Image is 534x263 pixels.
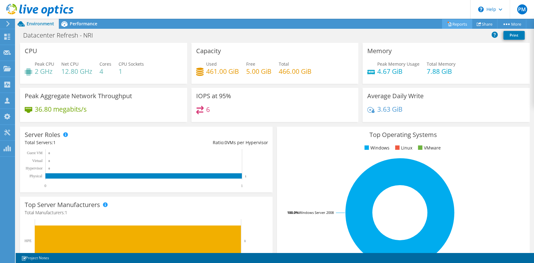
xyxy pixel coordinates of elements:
a: Reports [442,19,472,29]
text: 0 [48,152,50,155]
h3: Memory [367,48,392,54]
span: Free [246,61,255,67]
li: VMware [416,144,441,151]
span: Peak CPU [35,61,54,67]
span: Performance [70,21,97,27]
h4: 4 [99,68,111,75]
h4: 6 [206,106,210,113]
span: PM [517,4,527,14]
h3: Capacity [196,48,221,54]
h4: 4.67 GiB [377,68,420,75]
h4: 2 GHz [35,68,54,75]
div: Ratio: VMs per Hypervisor [146,139,268,146]
h3: CPU [25,48,37,54]
h3: Peak Aggregate Network Throughput [25,93,132,99]
h3: IOPS at 95% [196,93,231,99]
h4: 3.63 GiB [377,106,403,113]
h3: Server Roles [25,131,60,138]
text: Physical [29,174,42,178]
h4: 461.00 GiB [206,68,239,75]
span: Used [206,61,217,67]
span: Peak Memory Usage [377,61,420,67]
a: Share [472,19,497,29]
text: 1 [245,175,247,178]
text: 1 [241,184,243,188]
h1: Datacenter Refresh - NRI [20,32,103,39]
text: 0 [48,159,50,163]
text: Virtual [32,159,43,163]
svg: \n [478,7,484,12]
a: Project Notes [17,254,53,262]
span: Total [279,61,289,67]
span: Cores [99,61,111,67]
h4: 36.80 megabits/s [35,106,87,113]
text: Guest VM [27,151,43,155]
h4: 466.00 GiB [279,68,312,75]
span: CPU Sockets [119,61,144,67]
li: Windows [363,144,389,151]
h4: 7.88 GiB [427,68,455,75]
div: Total Servers: [25,139,146,146]
span: 0 [224,139,227,145]
span: Net CPU [61,61,79,67]
tspan: 100.0% [287,210,299,215]
text: Hypervisor [26,166,43,170]
text: 0 [44,184,46,188]
text: 0 [48,167,50,170]
h3: Average Daily Write [367,93,424,99]
span: Environment [27,21,54,27]
span: Total Memory [427,61,455,67]
text: 1 [244,239,246,243]
h3: Top Operating Systems [282,131,525,138]
h4: 12.80 GHz [61,68,92,75]
h4: 5.00 GiB [246,68,272,75]
span: 1 [53,139,56,145]
tspan: Windows Server 2008 [299,210,334,215]
li: Linux [394,144,412,151]
span: 1 [65,210,67,215]
h4: Total Manufacturers: [25,209,268,216]
a: More [497,19,526,29]
a: Print [503,31,525,40]
text: HPE [24,239,32,243]
h3: Top Server Manufacturers [25,201,100,208]
h4: 1 [119,68,144,75]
